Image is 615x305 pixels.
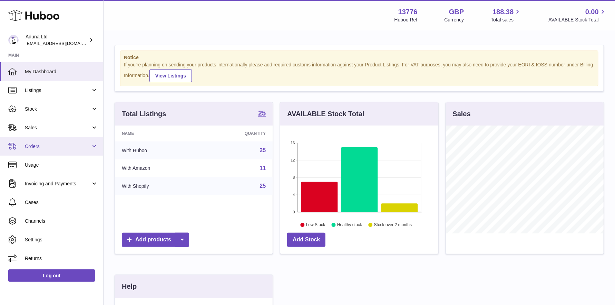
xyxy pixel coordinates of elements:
text: 16 [291,141,295,145]
th: Quantity [201,126,273,141]
div: Huboo Ref [394,17,418,23]
text: Stock over 2 months [374,222,412,227]
strong: GBP [449,7,464,17]
h3: Help [122,282,137,291]
div: Aduna Ltd [26,34,88,47]
th: Name [115,126,201,141]
text: 0 [293,210,295,214]
td: With Huboo [115,141,201,159]
text: 8 [293,175,295,179]
span: Settings [25,237,98,243]
a: 11 [260,165,266,171]
td: With Shopify [115,177,201,195]
span: Listings [25,87,91,94]
a: Add Stock [287,233,325,247]
a: 25 [258,110,266,118]
h3: AVAILABLE Stock Total [287,109,364,119]
a: 0.00 AVAILABLE Stock Total [548,7,607,23]
text: Low Stock [306,222,325,227]
a: 188.38 Total sales [491,7,521,23]
span: 188.38 [492,7,514,17]
div: Currency [445,17,464,23]
td: With Amazon [115,159,201,177]
a: View Listings [149,69,192,82]
div: If you're planning on sending your products internationally please add required customs informati... [124,62,595,82]
strong: 25 [258,110,266,117]
span: My Dashboard [25,68,98,75]
span: Stock [25,106,91,112]
a: Log out [8,269,95,282]
a: Add products [122,233,189,247]
span: Sales [25,124,91,131]
span: Cases [25,199,98,206]
span: Orders [25,143,91,150]
strong: 13776 [398,7,418,17]
span: AVAILABLE Stock Total [548,17,607,23]
text: 4 [293,193,295,197]
h3: Sales [453,109,471,119]
span: Channels [25,218,98,224]
span: Usage [25,162,98,168]
span: Returns [25,255,98,262]
span: Invoicing and Payments [25,181,91,187]
text: Healthy stock [337,222,362,227]
a: 25 [260,183,266,189]
h3: Total Listings [122,109,166,119]
span: [EMAIL_ADDRESS][DOMAIN_NAME] [26,40,101,46]
span: Total sales [491,17,521,23]
img: foyin.fagbemi@aduna.com [8,35,19,45]
a: 25 [260,147,266,153]
span: 0.00 [585,7,599,17]
text: 12 [291,158,295,162]
strong: Notice [124,54,595,61]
